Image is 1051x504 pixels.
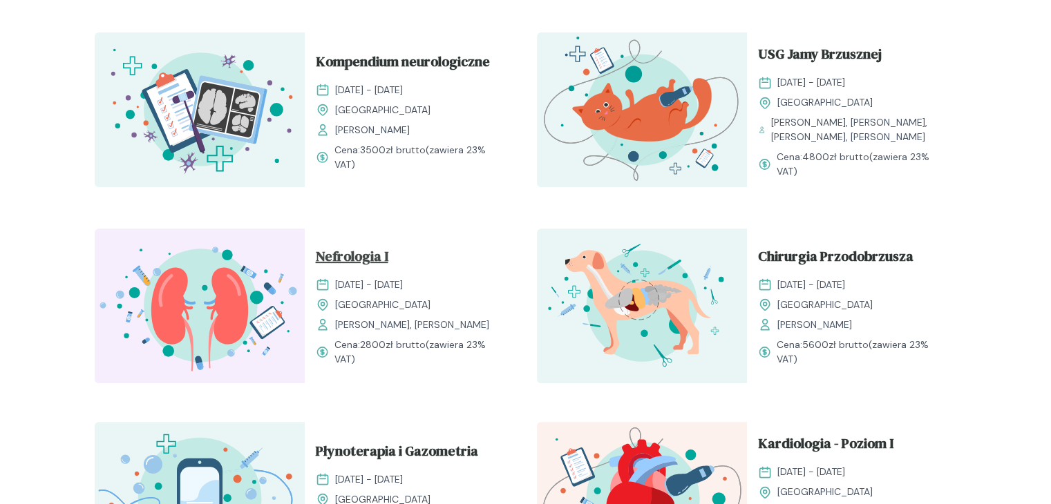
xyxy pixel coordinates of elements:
[777,75,845,90] span: [DATE] - [DATE]
[771,115,946,144] span: [PERSON_NAME], [PERSON_NAME], [PERSON_NAME], [PERSON_NAME]
[758,43,882,70] span: USG Jamy Brzusznej
[334,143,504,172] span: Cena: (zawiera 23% VAT)
[335,123,410,137] span: [PERSON_NAME]
[802,338,869,351] span: 5600 zł brutto
[777,465,845,479] span: [DATE] - [DATE]
[777,95,873,110] span: [GEOGRAPHIC_DATA]
[95,32,305,187] img: Z2B805bqstJ98kzs_Neuro_T.svg
[758,433,946,459] a: Kardiologia - Poziom I
[777,338,946,367] span: Cena: (zawiera 23% VAT)
[334,338,504,367] span: Cena: (zawiera 23% VAT)
[777,150,946,179] span: Cena: (zawiera 23% VAT)
[777,318,852,332] span: [PERSON_NAME]
[777,485,873,499] span: [GEOGRAPHIC_DATA]
[316,440,478,467] span: Płynoterapia i Gazometria
[335,103,430,117] span: [GEOGRAPHIC_DATA]
[758,246,946,272] a: Chirurgia Przodobrzusza
[316,51,504,77] a: Kompendium neurologiczne
[335,278,403,292] span: [DATE] - [DATE]
[335,472,403,487] span: [DATE] - [DATE]
[758,43,946,70] a: USG Jamy Brzusznej
[316,246,388,272] span: Nefrologia I
[335,298,430,312] span: [GEOGRAPHIC_DATA]
[335,83,403,97] span: [DATE] - [DATE]
[758,246,913,272] span: Chirurgia Przodobrzusza
[758,433,893,459] span: Kardiologia - Poziom I
[335,318,489,332] span: [PERSON_NAME], [PERSON_NAME]
[316,246,504,272] a: Nefrologia I
[95,229,305,383] img: ZpbSsR5LeNNTxNrh_Nefro_T.svg
[777,278,845,292] span: [DATE] - [DATE]
[360,144,426,156] span: 3500 zł brutto
[777,298,873,312] span: [GEOGRAPHIC_DATA]
[360,338,426,351] span: 2800 zł brutto
[316,51,490,77] span: Kompendium neurologiczne
[537,32,747,187] img: ZpbG_h5LeNNTxNnP_USG_JB_T.svg
[537,229,747,383] img: ZpbG-B5LeNNTxNnI_ChiruJB_T.svg
[802,151,869,163] span: 4800 zł brutto
[316,440,504,467] a: Płynoterapia i Gazometria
